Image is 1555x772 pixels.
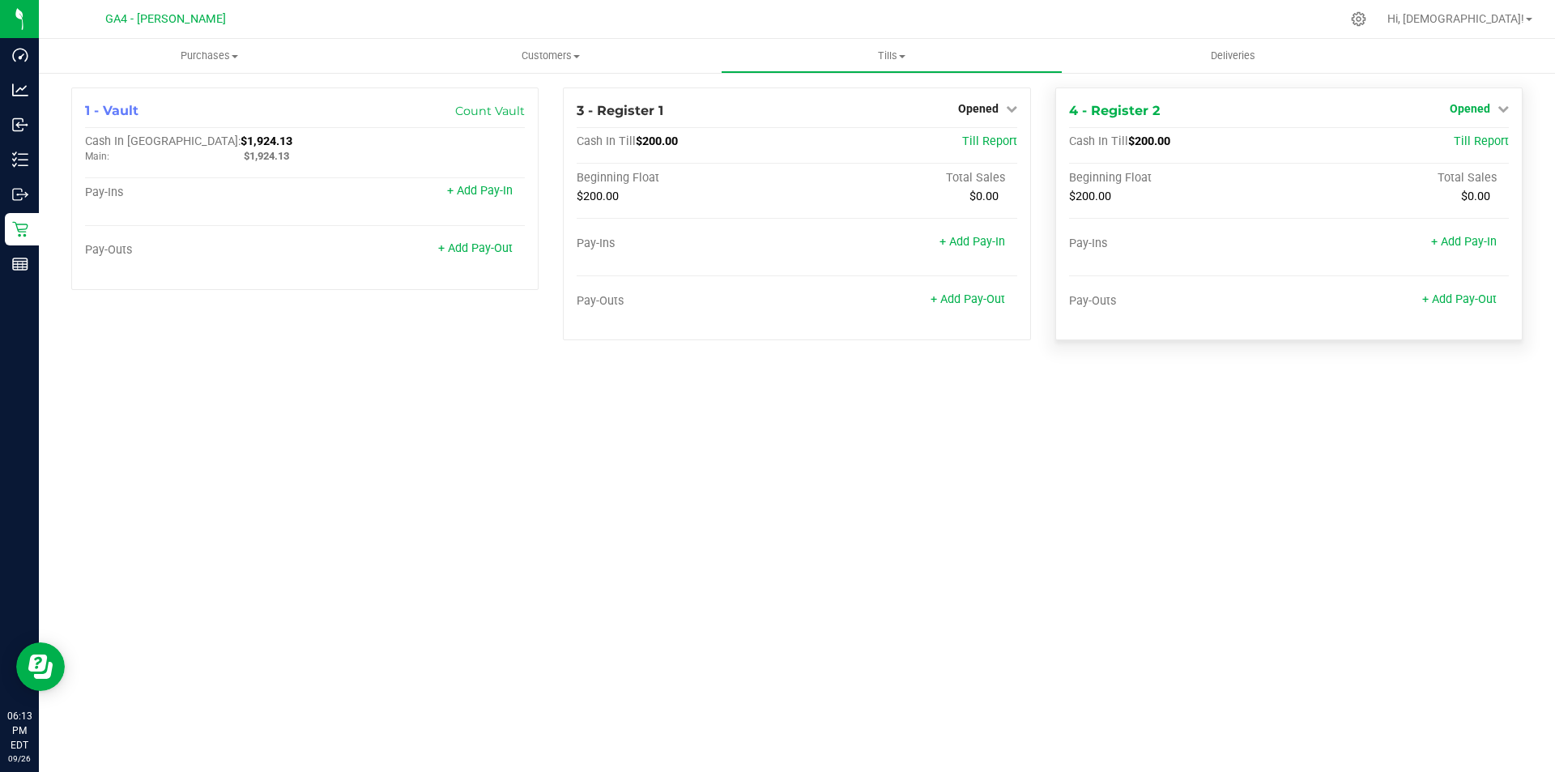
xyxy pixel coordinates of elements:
[7,753,32,765] p: 09/26
[39,49,380,63] span: Purchases
[939,235,1005,249] a: + Add Pay-In
[1450,102,1490,115] span: Opened
[105,12,226,26] span: GA4 - [PERSON_NAME]
[577,237,797,251] div: Pay-Ins
[577,134,636,148] span: Cash In Till
[1069,103,1160,118] span: 4 - Register 2
[16,642,65,691] iframe: Resource center
[1189,49,1277,63] span: Deliveries
[85,243,305,258] div: Pay-Outs
[577,190,619,203] span: $200.00
[958,102,999,115] span: Opened
[447,184,513,198] a: + Add Pay-In
[1454,134,1509,148] a: Till Report
[577,171,797,186] div: Beginning Float
[12,117,28,133] inline-svg: Inbound
[1069,134,1128,148] span: Cash In Till
[241,134,292,148] span: $1,924.13
[12,221,28,237] inline-svg: Retail
[1431,235,1497,249] a: + Add Pay-In
[85,134,241,148] span: Cash In [GEOGRAPHIC_DATA]:
[962,134,1017,148] a: Till Report
[39,39,380,73] a: Purchases
[1069,294,1289,309] div: Pay-Outs
[1348,11,1369,27] div: Manage settings
[85,186,305,200] div: Pay-Ins
[455,104,525,118] a: Count Vault
[1461,190,1490,203] span: $0.00
[1063,39,1404,73] a: Deliveries
[1289,171,1509,186] div: Total Sales
[577,103,663,118] span: 3 - Register 1
[931,292,1005,306] a: + Add Pay-Out
[12,256,28,272] inline-svg: Reports
[380,39,721,73] a: Customers
[636,134,678,148] span: $200.00
[721,39,1062,73] a: Tills
[1387,12,1524,25] span: Hi, [DEMOGRAPHIC_DATA]!
[12,47,28,63] inline-svg: Dashboard
[797,171,1017,186] div: Total Sales
[1128,134,1170,148] span: $200.00
[12,151,28,168] inline-svg: Inventory
[1069,237,1289,251] div: Pay-Ins
[7,709,32,753] p: 06:13 PM EDT
[722,49,1061,63] span: Tills
[969,190,999,203] span: $0.00
[1069,190,1111,203] span: $200.00
[381,49,720,63] span: Customers
[244,150,289,162] span: $1,924.13
[438,241,513,255] a: + Add Pay-Out
[577,294,797,309] div: Pay-Outs
[12,186,28,203] inline-svg: Outbound
[1069,171,1289,186] div: Beginning Float
[1422,292,1497,306] a: + Add Pay-Out
[85,151,109,162] span: Main:
[12,82,28,98] inline-svg: Analytics
[85,103,138,118] span: 1 - Vault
